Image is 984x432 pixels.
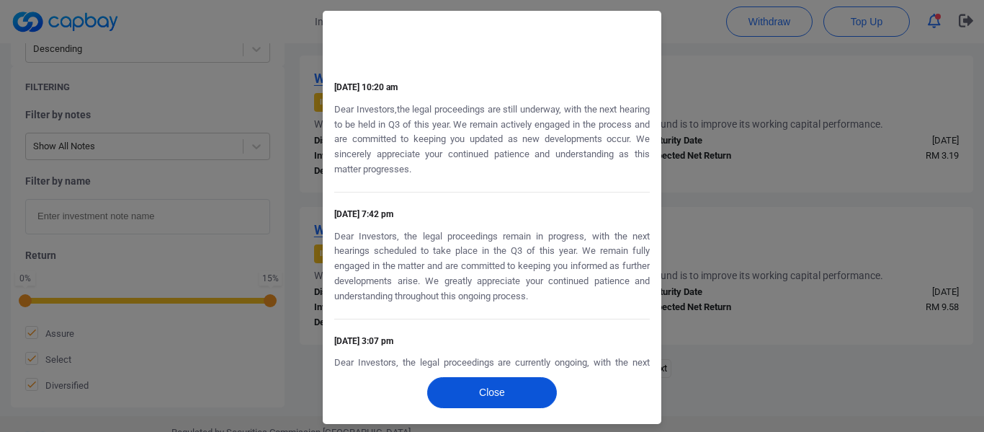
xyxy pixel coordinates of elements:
[334,336,393,346] span: [DATE] 3:07 pm
[334,82,398,92] span: [DATE] 10:20 am
[427,377,557,408] button: Close
[334,229,650,304] p: Dear Investors, the legal proceedings remain in progress, with the next hearings scheduled to tak...
[334,356,650,431] p: Dear Investors, the legal proceedings are currently ongoing, with the next hearings scheduled to ...
[334,102,650,177] p: Dear Investors,the legal proceedings are still underway, with the next hearing to be held in Q3 o...
[334,31,398,48] h5: Comments
[334,209,393,219] span: [DATE] 7:42 pm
